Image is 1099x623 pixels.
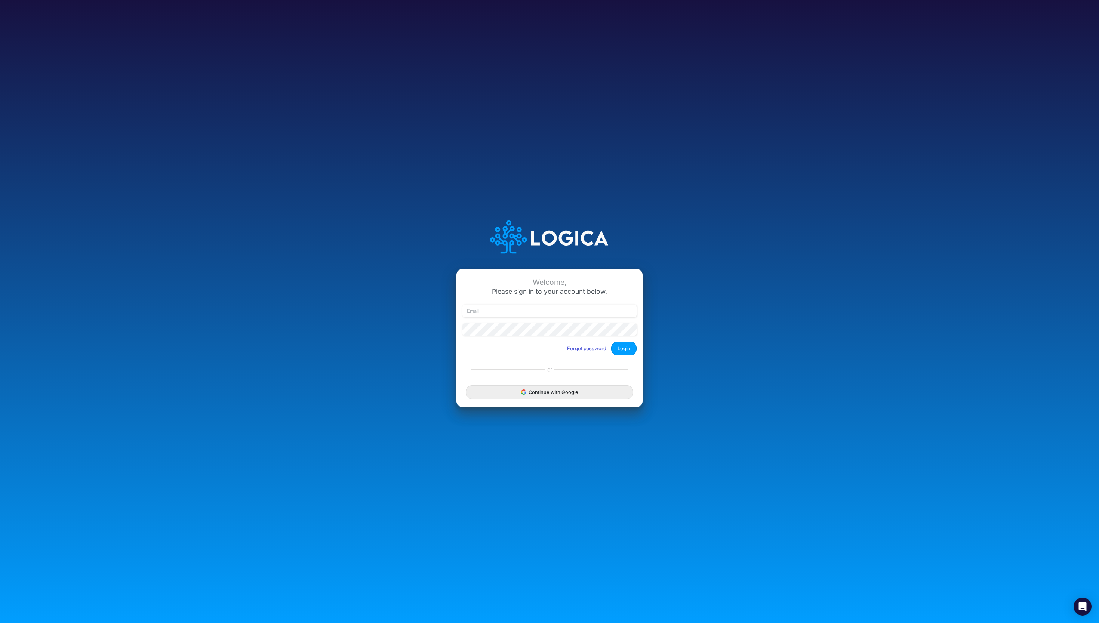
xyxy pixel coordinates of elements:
[562,342,611,355] button: Forgot password
[466,385,633,399] button: Continue with Google
[611,342,637,355] button: Login
[492,287,607,295] span: Please sign in to your account below.
[1074,598,1092,616] div: Open Intercom Messenger
[462,305,637,317] input: Email
[462,278,637,287] div: Welcome,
